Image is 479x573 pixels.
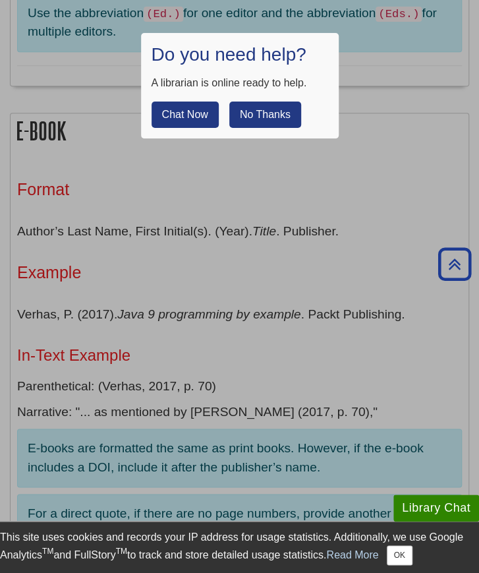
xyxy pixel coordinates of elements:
[326,549,378,560] a: Read More
[387,545,412,565] button: Close
[393,495,479,522] button: Library Chat
[152,44,328,66] h1: Do you need help?
[152,102,219,128] button: Chat Now
[152,75,328,91] div: A librarian is online ready to help.
[229,102,301,128] button: No Thanks
[116,547,127,556] sup: TM
[42,547,53,556] sup: TM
